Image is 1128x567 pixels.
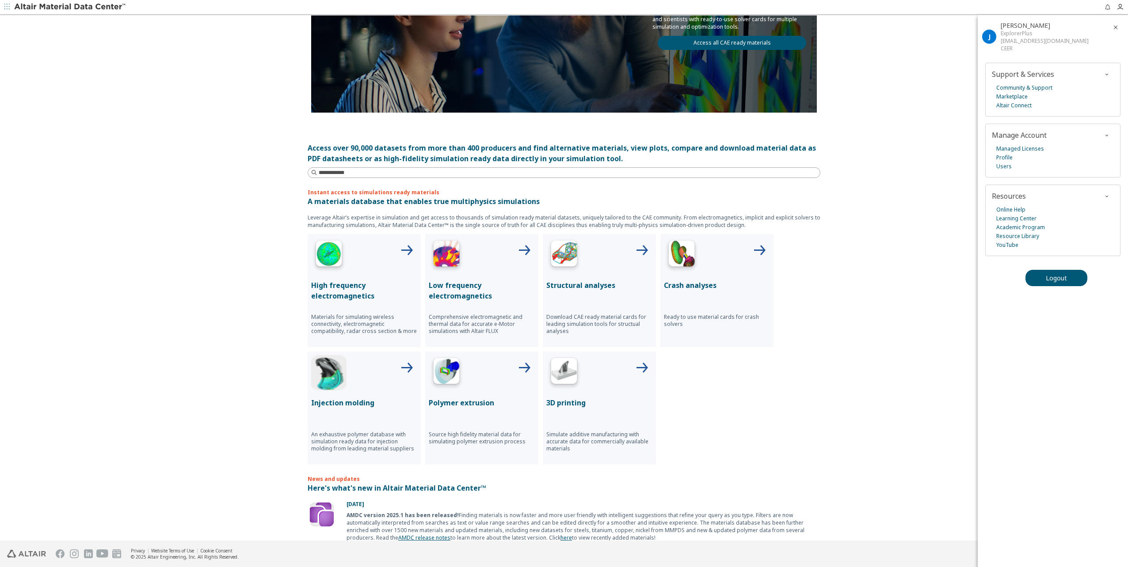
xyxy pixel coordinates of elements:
span: Support & Services [992,69,1054,79]
p: Ready to use material cards for crash solvers [664,314,770,328]
button: Crash Analyses IconCrash analysesReady to use material cards for crash solvers [660,234,774,347]
p: Crash analyses [664,280,770,291]
a: Access all CAE ready materials [658,36,806,50]
p: 3D printing [546,397,652,408]
p: An exhaustive polymer database with simulation ready data for injection molding from leading mate... [311,431,417,452]
span: J [988,32,991,41]
button: Logout [1025,270,1087,286]
p: Download CAE ready material cards for leading simulation tools for structual analyses [546,314,652,335]
img: Altair Material Data Center [14,3,127,11]
button: Structural Analyses IconStructural analysesDownload CAE ready material cards for leading simulati... [543,234,656,347]
p: Here's what's new in Altair Material Data Center™ [308,483,820,493]
div: CEER [1001,45,1089,52]
a: Users [996,162,1012,171]
p: Source high fidelity material data for simulating polymer extrusion process [429,431,535,445]
img: Crash Analyses Icon [664,238,699,273]
div: Access over 90,000 datasets from more than 400 producers and find alternative materials, view plo... [308,143,820,164]
span: Manage Account [992,130,1047,140]
p: Simulate additive manufacturing with accurate data for commercially available materials [546,431,652,452]
img: Update Icon Software [308,500,336,529]
div: ExplorerPlus [1001,30,1089,37]
span: Logout [1046,274,1067,282]
img: Low Frequency Icon [429,238,464,273]
p: Polymer extrusion [429,397,535,408]
div: © 2025 Altair Engineering, Inc. All Rights Reserved. [131,554,239,560]
p: Comprehensive electromagnetic and thermal data for accurate e-Motor simulations with Altair FLUX [429,314,535,335]
button: 3D Printing Icon3D printingSimulate additive manufacturing with accurate data for commercially av... [543,352,656,465]
button: Low Frequency IconLow frequency electromagneticsComprehensive electromagnetic and thermal data fo... [425,234,538,347]
p: Materials for simulating wireless connectivity, electromagnetic compatibility, radar cross sectio... [311,314,417,335]
a: Resource Library [996,232,1039,241]
p: A materials database that enables true multiphysics simulations [308,196,820,207]
img: Polymer Extrusion Icon [429,355,464,390]
p: Structural analyses [546,280,652,291]
a: Cookie Consent [200,548,232,554]
a: Profile [996,153,1013,162]
p: News and updates [308,475,820,483]
p: Leverage Altair’s expertise in simulation and get access to thousands of simulation ready materia... [308,214,820,229]
span: Jefelus Chong [1001,21,1050,30]
a: AMDC release notes [398,534,450,541]
p: Instant access to simulations ready materials [308,189,820,196]
a: Altair Connect [996,101,1032,110]
button: Injection Molding IconInjection moldingAn exhaustive polymer database with simulation ready data ... [308,352,421,465]
a: YouTube [996,241,1018,249]
a: Online Help [996,205,1025,214]
img: 3D Printing Icon [546,355,582,390]
p: High frequency electromagnetics [311,280,417,301]
button: Polymer Extrusion IconPolymer extrusionSource high fidelity material data for simulating polymer ... [425,352,538,465]
p: Injection molding [311,397,417,408]
div: Finding materials is now faster and more user friendly with intelligent suggestions that refine y... [347,511,820,541]
img: Structural Analyses Icon [546,238,582,273]
p: Low frequency electromagnetics [429,280,535,301]
a: Privacy [131,548,145,554]
img: Altair Engineering [7,550,46,558]
a: Managed Licenses [996,144,1044,153]
a: here [560,534,572,541]
img: Injection Molding Icon [311,355,347,390]
a: Website Terms of Use [151,548,194,554]
b: AMDC version 2025.1 has been released! [347,511,459,519]
img: High Frequency Icon [311,238,347,273]
span: Resources [992,191,1026,201]
a: Community & Support [996,83,1052,92]
a: Learning Center [996,214,1037,223]
a: Marketplace [996,92,1028,101]
button: High Frequency IconHigh frequency electromagneticsMaterials for simulating wireless connectivity,... [308,234,421,347]
a: Academic Program [996,223,1045,232]
div: [EMAIL_ADDRESS][DOMAIN_NAME] [1001,37,1089,45]
p: [DATE] [347,500,820,508]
